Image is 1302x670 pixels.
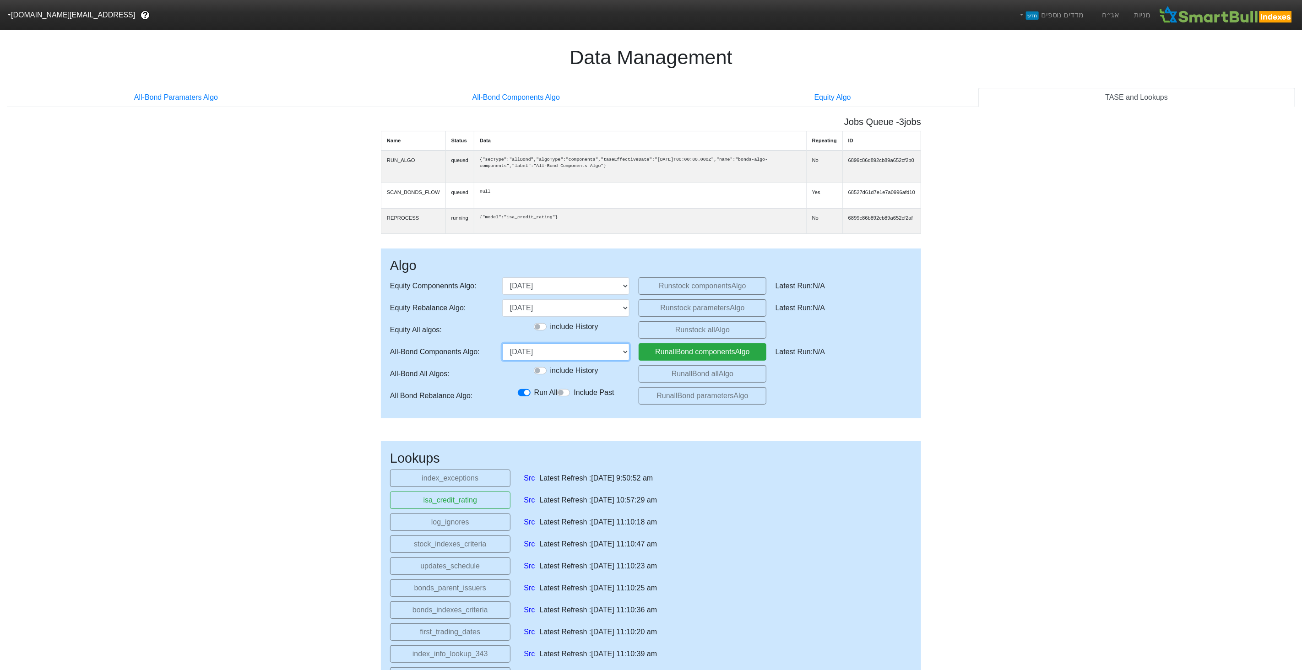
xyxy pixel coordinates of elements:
[345,88,687,107] a: All-Bond Components Algo
[524,561,535,572] a: Src
[687,88,978,107] a: Equity Algo
[1026,11,1038,20] span: חדש
[534,387,558,398] label: Run All
[540,583,657,594] div: Latest Refresh : [DATE] 11:10:25 am
[480,189,801,195] pre: null
[390,623,510,641] button: first_trading_dates
[1158,6,1295,24] img: SmartBull
[445,151,474,183] td: queued
[390,492,510,509] button: isa_credit_rating
[524,539,535,550] a: Src
[540,517,657,528] div: Latest Refresh : [DATE] 11:10:18 am
[381,116,921,127] h5: Jobs Queue - 3 jobs
[639,321,766,339] button: Runstock allAlgo
[550,365,598,376] label: include History
[639,387,766,405] button: RunallBond parametersAlgo
[474,131,806,150] th: Data
[143,9,148,22] span: ?
[776,277,903,295] div: Latest Run: N/A
[381,151,446,183] td: RUN_ALGO
[390,299,493,317] div: Equity Rebalance Algo :
[390,470,510,487] button: index_exceptions
[7,46,1295,70] h1: Data Management
[390,365,493,383] div: All-Bond All Algos :
[806,151,842,183] td: No
[381,183,446,209] td: SCAN_BONDS_FLOW
[806,183,842,209] td: Yes
[806,208,842,234] td: No
[390,557,510,575] button: updates_schedule
[550,321,598,332] label: include History
[7,88,345,107] a: All-Bond Paramaters Algo
[390,343,493,361] div: All-Bond Components Algo :
[540,648,657,659] div: Latest Refresh : [DATE] 11:10:39 am
[524,495,535,506] a: Src
[390,450,912,466] h2: Lookups
[381,131,446,150] th: Name
[524,605,535,616] a: Src
[540,627,657,638] div: Latest Refresh : [DATE] 11:10:20 am
[842,183,921,209] td: 68527d61d7e1e7a0996afd10
[978,88,1295,107] a: TASE and Lookups
[540,495,657,506] div: Latest Refresh : [DATE] 10:57:29 am
[639,343,766,361] button: RunallBond componentsAlgo
[480,214,801,221] pre: {"model":"isa_credit_rating"}
[390,258,912,274] h2: Algo
[390,601,510,619] button: bonds_indexes_criteria
[390,321,493,339] div: Equity All algos :
[1014,6,1087,24] a: מדדים נוספיםחדש
[381,208,446,234] td: REPROCESS
[806,131,842,150] th: Repeating
[574,387,614,398] label: Include Past
[524,583,535,594] a: Src
[390,277,493,295] div: Equity Componennts Algo :
[540,539,657,550] div: Latest Refresh : [DATE] 11:10:47 am
[390,579,510,597] button: bonds_parent_issuers
[540,473,653,484] div: Latest Refresh : [DATE] 9:50:52 am
[842,151,921,183] td: 6899c86d892cb89a652cf2b0
[524,627,535,638] a: Src
[480,157,801,170] pre: {"secType":"allBond","algoType":"components","taseEffectiveDate":"[DATE]T00:00:00.000Z","name":"b...
[639,365,766,383] button: RunallBond allAlgo
[445,208,474,234] td: running
[639,277,766,295] button: Runstock componentsAlgo
[445,131,474,150] th: Status
[390,645,510,663] button: index_info_lookup_343
[524,473,535,484] a: Src
[524,648,535,659] a: Src
[540,561,657,572] div: Latest Refresh : [DATE] 11:10:23 am
[776,299,903,317] div: Latest Run: N/A
[842,208,921,234] td: 6899c86b892cb89a652cf2af
[390,387,493,405] div: All Bond Rebalance Algo :
[524,517,535,528] a: Src
[445,183,474,209] td: queued
[842,131,921,150] th: ID
[776,343,903,361] div: Latest Run: N/A
[639,299,766,317] button: Runstock parametersAlgo
[540,605,657,616] div: Latest Refresh : [DATE] 11:10:36 am
[390,513,510,531] button: log_ignores
[390,535,510,553] button: stock_indexes_criteria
